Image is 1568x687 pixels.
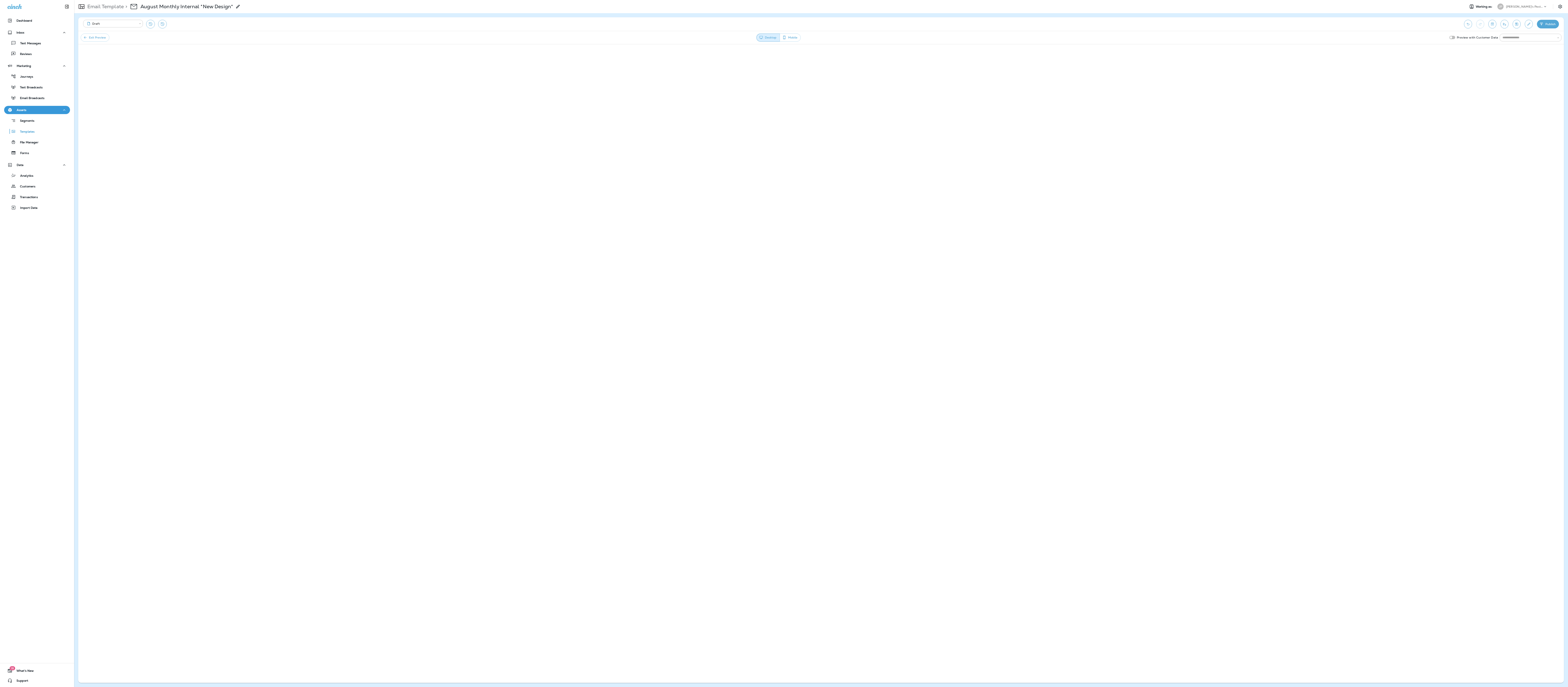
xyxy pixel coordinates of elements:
[140,4,233,10] p: August Monthly Internal *New Design*
[4,16,70,25] button: Dashboard
[4,106,70,114] button: Assets
[146,20,155,28] button: Restore from previous version
[4,127,70,136] button: Templates
[1506,5,1543,8] p: [PERSON_NAME]'s Pest Control - [GEOGRAPHIC_DATA]
[4,667,70,675] button: 18What's New
[780,34,801,42] button: Mobile
[4,193,70,201] button: Transactions
[16,185,35,189] p: Customers
[16,96,44,100] p: Email Broadcasts
[4,171,70,180] button: Analytics
[16,19,32,22] p: Dashboard
[16,130,35,134] p: Templates
[16,119,34,123] p: Segments
[86,22,136,26] div: Draft
[4,161,70,169] button: Data
[1500,20,1508,28] button: Send test email
[1556,36,1560,40] button: Open
[1513,20,1521,28] button: Save
[9,666,15,670] span: 18
[124,4,127,10] p: >
[16,141,38,145] p: File Manager
[1476,5,1493,8] span: Working as:
[16,151,29,155] p: Forms
[4,676,70,685] button: Support
[86,4,124,10] p: Email Template
[4,138,70,146] button: File Manager
[1497,4,1504,10] div: JP
[16,174,33,178] p: Analytics
[1488,20,1496,28] button: Toggle preview
[1556,3,1564,10] button: Settings
[17,108,26,112] p: Assets
[4,39,70,47] button: Text Messages
[4,203,70,212] button: Import Data
[16,86,43,90] p: Text Broadcasts
[1525,20,1533,28] button: Edit details
[4,28,70,37] button: Inbox
[4,72,70,81] button: Journeys
[16,75,33,79] p: Journeys
[4,49,70,58] button: Reviews
[4,148,70,157] button: Forms
[16,31,24,34] p: Inbox
[158,20,167,28] button: View Changelog
[4,83,70,91] button: Text Broadcasts
[1537,20,1559,28] button: Publish
[61,2,73,11] button: Collapse Sidebar
[4,62,70,70] button: Marketing
[12,669,34,674] span: What's New
[756,34,780,42] button: Desktop
[4,182,70,190] button: Customers
[1455,34,1500,41] p: Preview with Customer Data
[16,206,38,210] p: Import Data
[16,195,38,199] p: Transactions
[17,163,24,167] p: Data
[16,42,41,46] p: Text Messages
[4,93,70,102] button: Email Broadcasts
[1464,20,1472,28] button: Undo
[12,679,28,684] span: Support
[4,116,70,125] button: Segments
[16,52,32,56] p: Reviews
[17,64,31,68] p: Marketing
[81,34,109,42] button: Exit Preview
